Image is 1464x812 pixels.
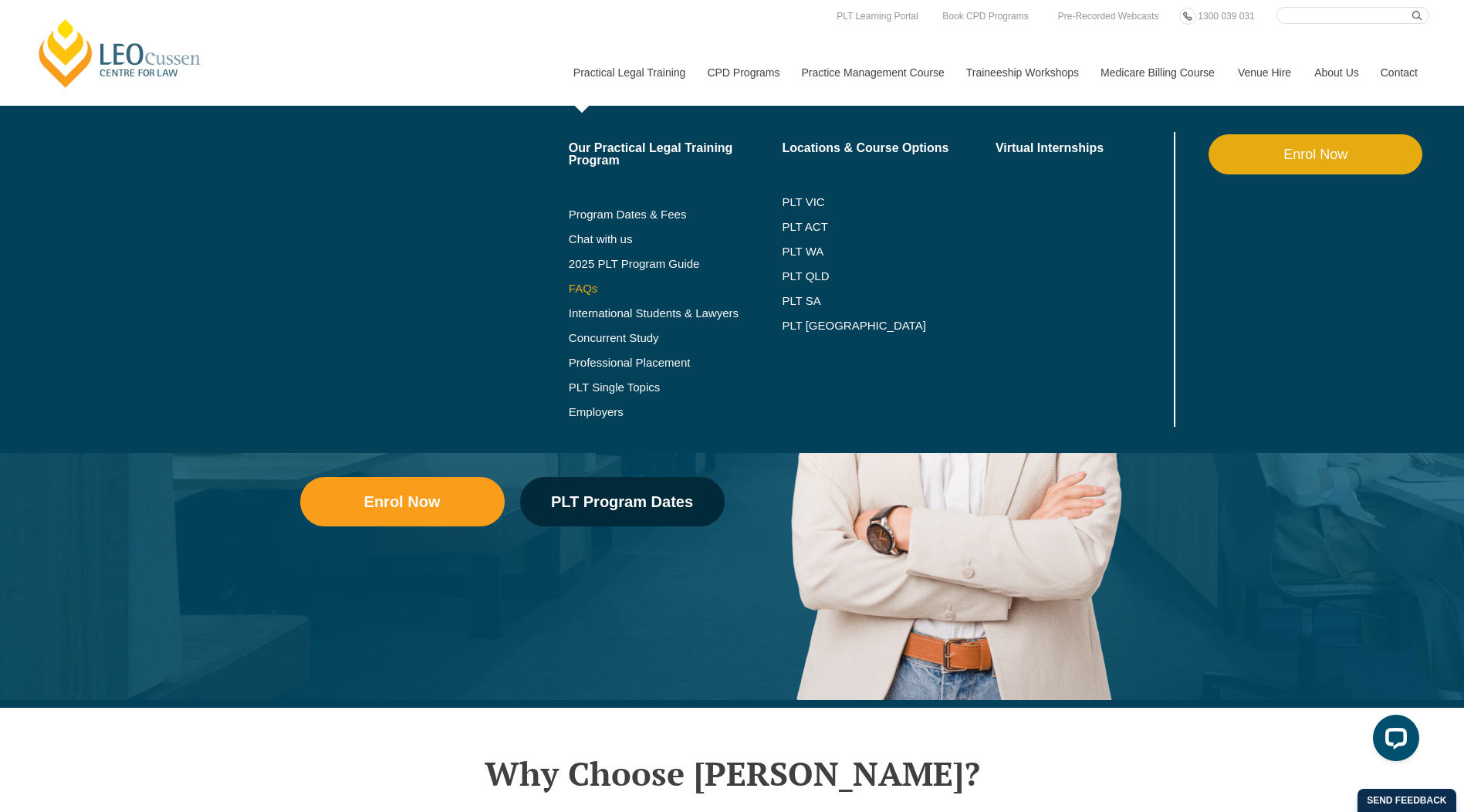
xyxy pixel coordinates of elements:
[562,39,696,106] a: Practical Legal Training
[569,406,783,418] a: Employers
[782,245,957,258] a: PLT WA
[569,208,783,221] a: Program Dates & Fees
[1303,39,1369,106] a: About Us
[569,381,783,394] a: PLT Single Topics
[569,307,783,320] a: International Students & Lawyers
[938,8,1032,25] a: Book CPD Programs
[1198,11,1254,22] span: 1300 039 031
[569,142,783,167] a: Our Practical Legal Training Program
[569,357,783,369] a: Professional Placement
[520,477,725,526] a: PLT Program Dates
[569,283,783,295] a: FAQs
[782,320,996,332] a: PLT [GEOGRAPHIC_DATA]
[1209,134,1422,174] a: Enrol Now
[300,477,505,526] a: Enrol Now
[782,295,996,307] a: PLT SA
[833,8,922,25] a: PLT Learning Portal
[569,233,783,245] a: Chat with us
[1361,709,1425,773] iframe: LiveChat chat widget
[1054,8,1163,25] a: Pre-Recorded Webcasts
[1369,39,1429,106] a: Contact
[1089,39,1226,106] a: Medicare Billing Course
[364,494,441,509] span: Enrol Now
[35,17,205,90] a: [PERSON_NAME] Centre for Law
[569,332,783,344] a: Concurrent Study
[782,196,996,208] a: PLT VIC
[996,142,1171,154] a: Virtual Internships
[782,270,996,283] a: PLT QLD
[1226,39,1303,106] a: Venue Hire
[955,39,1089,106] a: Traineeship Workshops
[551,494,693,509] span: PLT Program Dates
[569,258,744,270] a: 2025 PLT Program Guide
[782,142,996,154] a: Locations & Course Options
[695,39,789,106] a: CPD Programs
[782,221,996,233] a: PLT ACT
[292,754,1172,793] h2: Why Choose [PERSON_NAME]?
[1194,8,1258,25] a: 1300 039 031
[790,39,955,106] a: Practice Management Course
